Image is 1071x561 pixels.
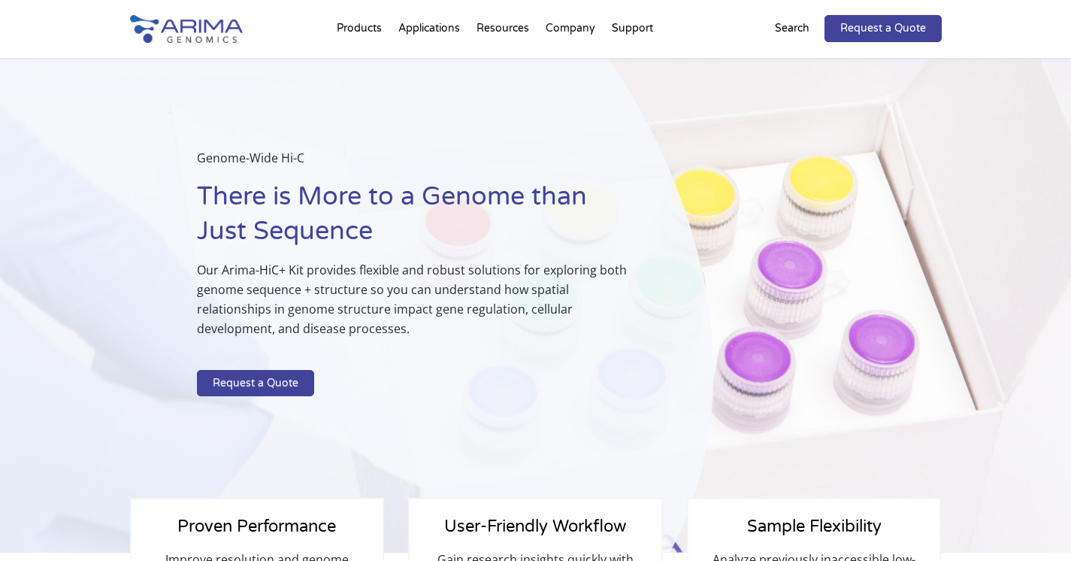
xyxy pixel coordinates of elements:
[444,517,626,536] span: User-Friendly Workflow
[197,180,638,260] h1: There is More to a Genome than Just Sequence
[177,517,336,536] span: Proven Performance
[747,517,882,536] span: Sample Flexibility
[130,15,243,43] img: Arima-Genomics-logo
[824,15,942,42] a: Request a Quote
[775,19,809,38] p: Search
[197,370,314,397] a: Request a Quote
[197,148,638,180] p: Genome-Wide Hi-C
[197,260,638,350] p: Our Arima-HiC+ Kit provides flexible and robust solutions for exploring both genome sequence + st...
